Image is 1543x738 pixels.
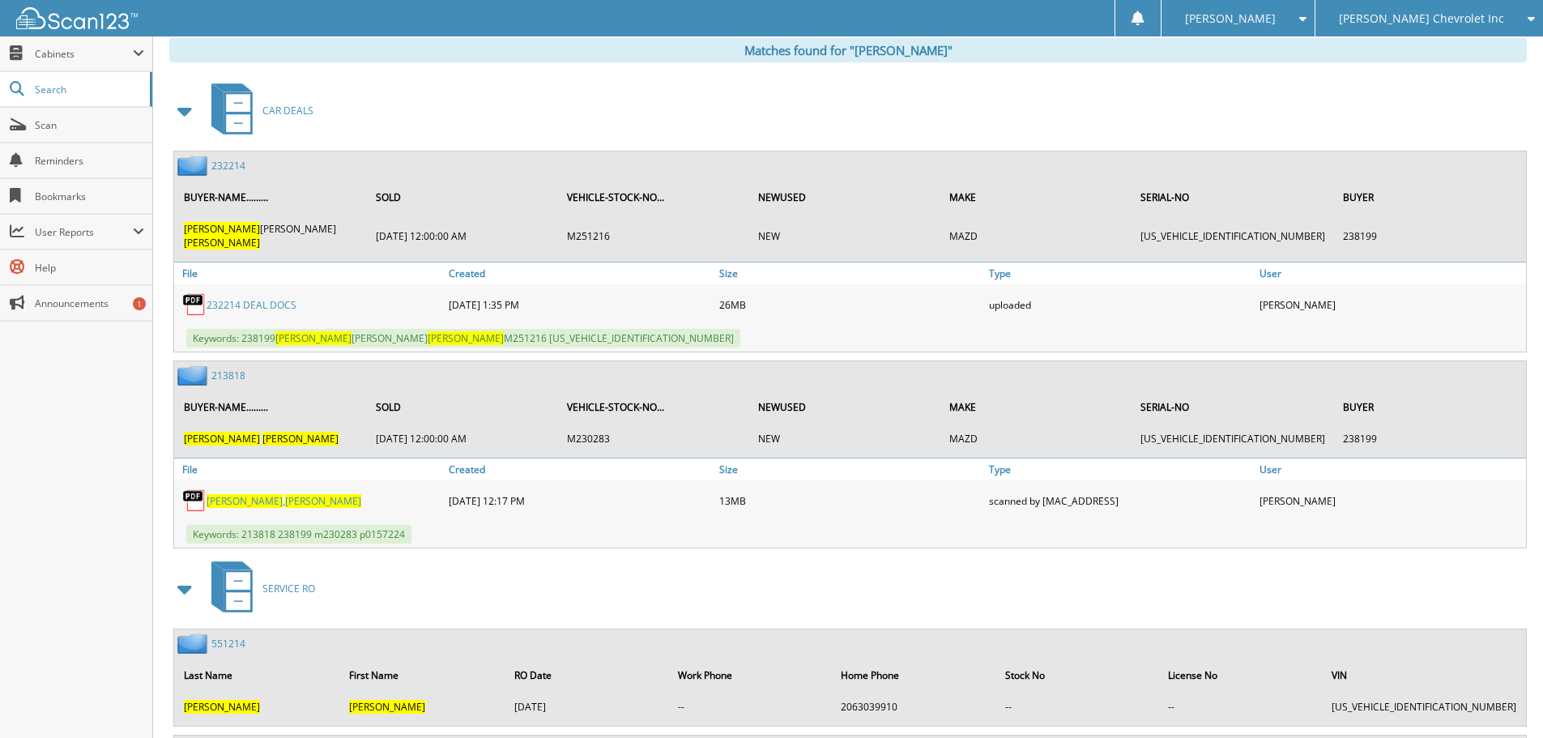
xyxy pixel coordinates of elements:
[1255,484,1526,517] div: [PERSON_NAME]
[186,329,740,348] span: Keywords: 238199 [PERSON_NAME] M251216 [US_VEHICLE_IDENTIFICATION_NUMBER]
[176,215,366,256] td: [PERSON_NAME]
[262,432,339,446] span: [PERSON_NAME]
[1255,262,1526,284] a: User
[174,262,445,284] a: File
[176,181,366,214] th: BUYER-NAME.........
[177,633,211,654] img: folder2.png
[715,484,986,517] div: 13MB
[1335,390,1524,424] th: BUYER
[184,700,260,714] span: [PERSON_NAME]
[207,494,361,508] a: [PERSON_NAME],[PERSON_NAME]
[285,494,361,508] span: [PERSON_NAME]
[16,7,138,29] img: scan123-logo-white.svg
[35,83,142,96] span: Search
[1323,693,1524,720] td: [US_VEHICLE_IDENTIFICATION_NUMBER]
[715,262,986,284] a: Size
[750,425,940,452] td: NEW
[1132,390,1333,424] th: SERIAL-NO
[184,236,260,250] span: [PERSON_NAME]
[445,459,715,480] a: Created
[275,331,352,345] span: [PERSON_NAME]
[349,700,425,714] span: [PERSON_NAME]
[750,215,940,256] td: NEW
[750,181,940,214] th: NEWUSED
[1339,14,1504,23] span: [PERSON_NAME] Chevrolet Inc
[368,425,557,452] td: [DATE] 12:00:00 AM
[1323,659,1524,692] th: VIN
[1335,215,1524,256] td: 238199
[1335,181,1524,214] th: BUYER
[506,693,668,720] td: [DATE]
[207,298,296,312] a: 232214 DEAL DOCS
[1462,660,1543,738] iframe: Chat Widget
[169,38,1527,62] div: Matches found for "[PERSON_NAME]"
[1160,693,1322,720] td: --
[368,181,557,214] th: SOLD
[35,47,133,61] span: Cabinets
[985,288,1255,321] div: uploaded
[715,459,986,480] a: Size
[182,292,207,317] img: PDF.png
[941,390,1131,424] th: MAKE
[715,288,986,321] div: 26MB
[1255,459,1526,480] a: User
[1335,425,1524,452] td: 238199
[750,390,940,424] th: NEWUSED
[559,215,748,256] td: M251216
[35,261,144,275] span: Help
[559,425,748,452] td: M230283
[184,222,260,236] span: [PERSON_NAME]
[1255,288,1526,321] div: [PERSON_NAME]
[202,557,315,621] a: SERVICE RO
[1132,425,1333,452] td: [US_VEHICLE_IDENTIFICATION_NUMBER]
[1160,659,1322,692] th: License No
[670,693,831,720] td: --
[207,494,283,508] span: [PERSON_NAME]
[341,659,505,692] th: First Name
[368,390,557,424] th: SOLD
[997,659,1158,692] th: Stock No
[1185,14,1276,23] span: [PERSON_NAME]
[35,225,133,239] span: User Reports
[941,215,1131,256] td: MAZD
[941,425,1131,452] td: MAZD
[941,181,1131,214] th: MAKE
[35,118,144,132] span: Scan
[211,369,245,382] a: 213818
[559,390,748,424] th: VEHICLE-STOCK-NO...
[176,390,366,424] th: BUYER-NAME.........
[184,432,260,446] span: [PERSON_NAME]
[506,659,668,692] th: RO Date
[997,693,1158,720] td: --
[985,484,1255,517] div: scanned by [MAC_ADDRESS]
[833,693,995,720] td: 2063039910
[262,582,315,595] span: SERVICE RO
[211,637,245,651] a: 551214
[202,79,313,143] a: CAR DEALS
[445,262,715,284] a: Created
[985,459,1255,480] a: Type
[35,296,144,310] span: Announcements
[445,288,715,321] div: [DATE] 1:35 PM
[186,525,411,544] span: Keywords: 213818 238199 m230283 p0157224
[985,262,1255,284] a: Type
[177,156,211,176] img: folder2.png
[177,365,211,386] img: folder2.png
[35,154,144,168] span: Reminders
[211,159,245,173] a: 232214
[1132,215,1333,256] td: [US_VEHICLE_IDENTIFICATION_NUMBER]
[833,659,995,692] th: Home Phone
[445,484,715,517] div: [DATE] 12:17 PM
[174,459,445,480] a: File
[262,104,313,117] span: CAR DEALS
[182,488,207,513] img: PDF.png
[1132,181,1333,214] th: SERIAL-NO
[133,297,146,310] div: 1
[428,331,504,345] span: [PERSON_NAME]
[368,215,557,256] td: [DATE] 12:00:00 AM
[35,190,144,203] span: Bookmarks
[559,181,748,214] th: VEHICLE-STOCK-NO...
[670,659,831,692] th: Work Phone
[176,659,339,692] th: Last Name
